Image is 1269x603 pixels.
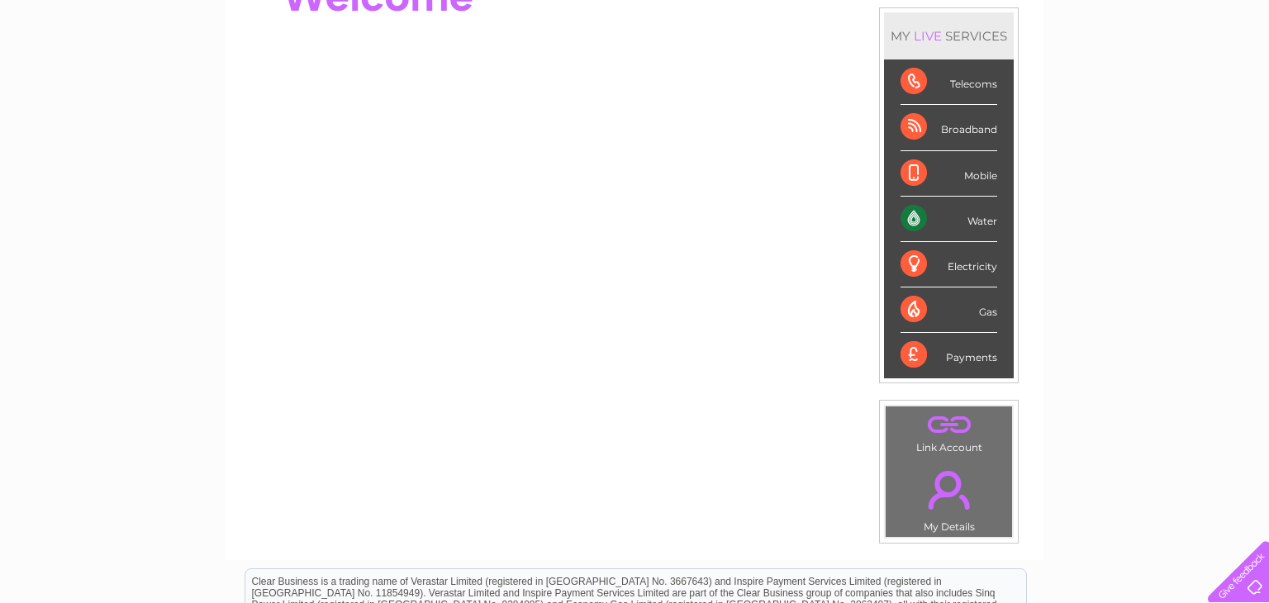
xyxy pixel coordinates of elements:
div: Payments [901,333,997,377]
a: . [890,411,1008,439]
a: Blog [1125,70,1149,83]
a: . [890,461,1008,519]
div: Water [901,197,997,242]
a: 0333 014 3131 [958,8,1072,29]
a: Contact [1159,70,1200,83]
img: logo.png [45,43,129,93]
a: Energy [1019,70,1056,83]
a: Water [978,70,1010,83]
td: My Details [885,457,1013,538]
div: LIVE [910,28,945,44]
div: Mobile [901,151,997,197]
td: Link Account [885,406,1013,458]
div: MY SERVICES [884,12,1014,59]
div: Clear Business is a trading name of Verastar Limited (registered in [GEOGRAPHIC_DATA] No. 3667643... [245,9,1026,80]
div: Broadband [901,105,997,150]
div: Electricity [901,242,997,287]
a: Telecoms [1066,70,1115,83]
a: Log out [1214,70,1253,83]
div: Gas [901,287,997,333]
div: Telecoms [901,59,997,105]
